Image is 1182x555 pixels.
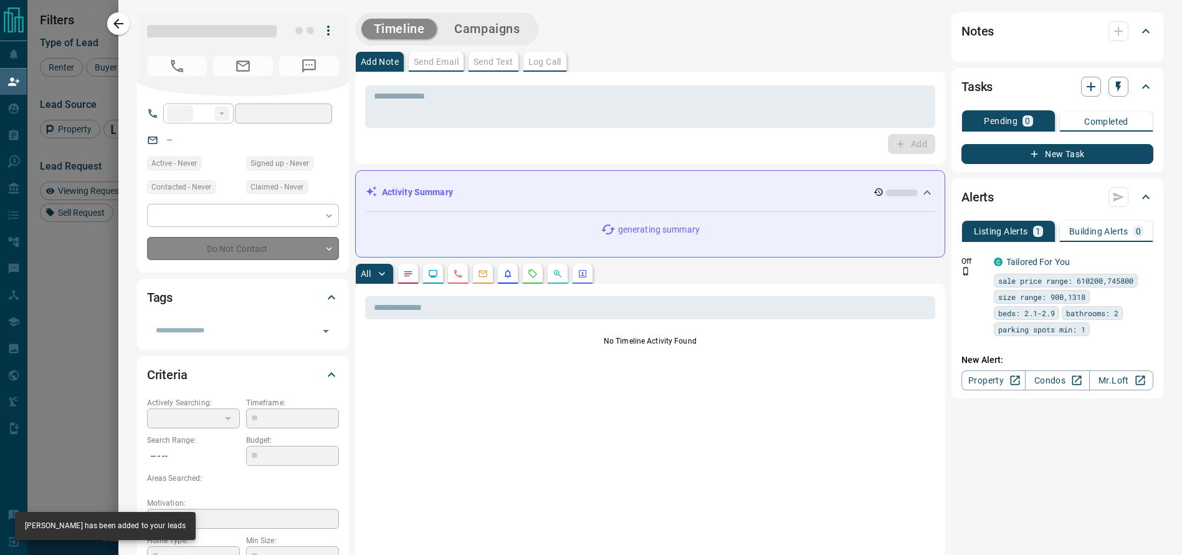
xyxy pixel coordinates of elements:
[147,282,339,312] div: Tags
[998,307,1055,319] span: beds: 2.1-2.9
[147,287,173,307] h2: Tags
[213,56,273,76] span: No Email
[442,19,532,39] button: Campaigns
[246,435,339,446] p: Budget:
[961,72,1153,102] div: Tasks
[961,21,994,41] h2: Notes
[453,269,463,279] svg: Calls
[998,291,1085,303] span: size range: 900,1318
[147,365,188,385] h2: Criteria
[1006,257,1070,267] a: Tailored For You
[994,258,1003,266] div: condos.ca
[361,269,371,278] p: All
[246,535,339,546] p: Min Size:
[961,77,993,97] h2: Tasks
[1025,370,1089,390] a: Condos
[151,157,197,170] span: Active - Never
[961,256,986,267] p: Off
[1025,117,1030,125] p: 0
[1036,227,1041,236] p: 1
[553,269,563,279] svg: Opportunities
[984,117,1018,125] p: Pending
[998,274,1133,287] span: sale price range: 610200,745800
[428,269,438,279] svg: Lead Browsing Activity
[961,182,1153,212] div: Alerts
[974,227,1028,236] p: Listing Alerts
[147,360,339,390] div: Criteria
[478,269,488,279] svg: Emails
[279,56,339,76] span: No Number
[147,498,339,509] p: Motivation:
[317,322,335,340] button: Open
[147,535,240,546] p: Home Type:
[147,446,240,466] p: -- - --
[366,181,935,204] div: Activity Summary
[961,370,1026,390] a: Property
[147,397,240,408] p: Actively Searching:
[147,473,339,484] p: Areas Searched:
[250,157,309,170] span: Signed up - Never
[503,269,513,279] svg: Listing Alerts
[961,354,1153,367] p: New Alert:
[403,269,413,279] svg: Notes
[147,237,339,260] div: Do Not Contact
[382,186,453,199] p: Activity Summary
[1066,307,1118,319] span: bathrooms: 2
[147,56,207,76] span: No Number
[528,269,538,279] svg: Requests
[961,16,1153,46] div: Notes
[151,181,211,193] span: Contacted - Never
[1136,227,1141,236] p: 0
[246,397,339,408] p: Timeframe:
[361,57,399,66] p: Add Note
[365,335,935,347] p: No Timeline Activity Found
[250,181,303,193] span: Claimed - Never
[167,135,172,145] a: --
[961,187,994,207] h2: Alerts
[147,435,240,446] p: Search Range:
[961,267,970,276] svg: Push Notification Only
[1084,117,1128,126] p: Completed
[618,223,700,236] p: generating summary
[578,269,588,279] svg: Agent Actions
[361,19,437,39] button: Timeline
[961,144,1153,164] button: New Task
[25,516,186,536] div: [PERSON_NAME] has been added to your leads
[1089,370,1153,390] a: Mr.Loft
[998,323,1085,335] span: parking spots min: 1
[1069,227,1128,236] p: Building Alerts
